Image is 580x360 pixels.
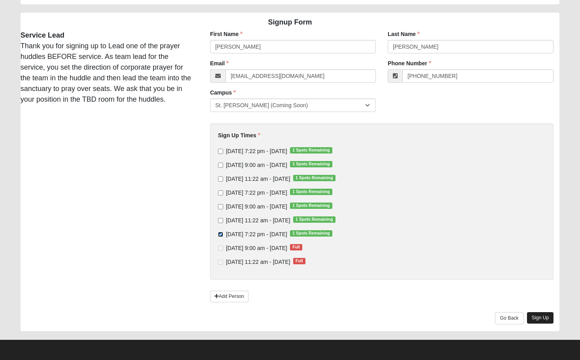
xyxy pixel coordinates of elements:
input: [DATE] 9:00 am - [DATE]1 Spots Remaining [218,204,223,209]
h4: Signup Form [21,18,560,27]
input: [DATE] 7:22 pm - [DATE]1 Spots Remaining [218,149,223,154]
input: [DATE] 9:00 am - [DATE]Full [218,246,223,251]
span: Full [290,244,302,250]
label: Email [210,59,229,67]
span: Full [293,258,305,264]
div: Thank you for signing up to Lead one of the prayer huddles BEFORE service. As team lead for the s... [15,30,198,105]
label: Sign Up Times [218,131,260,139]
input: [DATE] 7:22 pm - [DATE]1 Spots Remaining [218,232,223,237]
span: 1 Spots Remaining [290,189,332,195]
input: [DATE] 11:22 am - [DATE]1 Spots Remaining [218,176,223,182]
span: 1 Spots Remaining [293,216,335,223]
span: 1 Spots Remaining [290,147,332,153]
label: Last Name [388,30,420,38]
input: [DATE] 11:22 am - [DATE]Full [218,260,223,265]
span: 1 Spots Remaining [290,161,332,167]
label: Campus [210,89,236,97]
a: Go Back [495,312,524,324]
span: [DATE] 11:22 am - [DATE] [226,259,290,265]
a: Add Person [210,291,248,302]
span: [DATE] 9:00 am - [DATE] [226,245,287,251]
input: [DATE] 11:22 am - [DATE]1 Spots Remaining [218,218,223,223]
input: [DATE] 9:00 am - [DATE]1 Spots Remaining [218,163,223,168]
span: [DATE] 7:22 pm - [DATE] [226,148,287,154]
span: 1 Spots Remaining [290,203,332,209]
label: Phone Number [388,59,431,67]
span: 1 Spots Remaining [290,230,332,237]
span: [DATE] 7:22 pm - [DATE] [226,231,287,237]
label: First Name [210,30,243,38]
span: 1 Spots Remaining [293,175,335,181]
a: Sign Up [527,312,554,324]
strong: Service Lead [21,31,64,39]
span: [DATE] 7:22 pm - [DATE] [226,189,287,196]
input: [DATE] 7:22 pm - [DATE]1 Spots Remaining [218,190,223,195]
span: [DATE] 11:22 am - [DATE] [226,217,290,224]
span: [DATE] 9:00 am - [DATE] [226,162,287,168]
span: [DATE] 11:22 am - [DATE] [226,176,290,182]
span: [DATE] 9:00 am - [DATE] [226,203,287,210]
